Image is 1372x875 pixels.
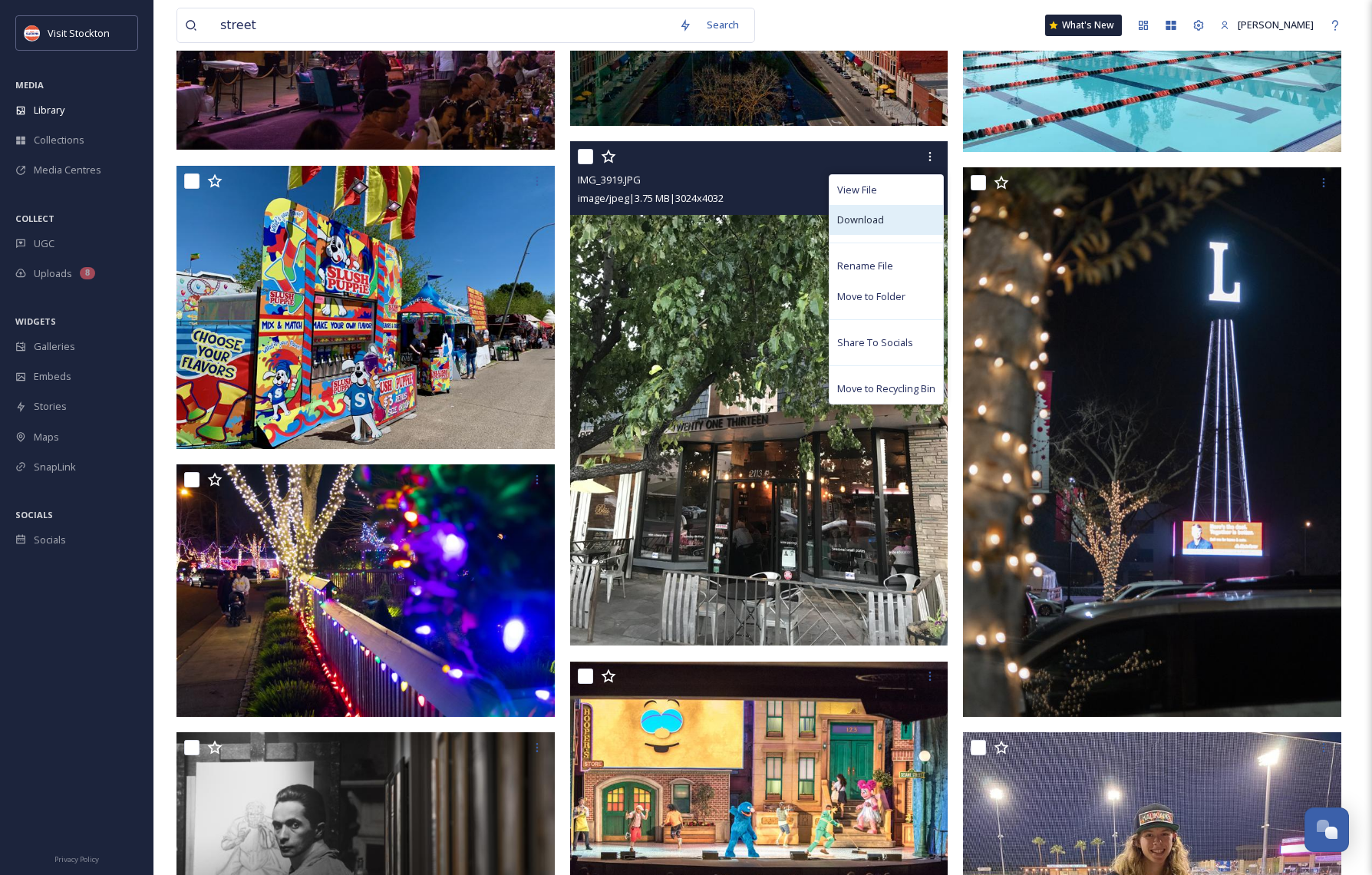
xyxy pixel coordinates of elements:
span: SOCIALS [15,509,53,520]
a: Privacy Policy [54,849,99,867]
span: Move to Folder [837,289,905,304]
span: MEDIA [15,79,44,91]
span: image/jpeg | 3.75 MB | 3024 x 4032 [578,191,724,205]
span: Maps [34,430,59,444]
span: Stories [34,399,67,414]
span: Download [837,213,884,227]
span: Privacy Policy [54,854,99,864]
img: IMG_6403.jpg [176,166,555,450]
img: IMG_3919.JPG [570,141,948,646]
span: WIDGETS [15,315,56,327]
a: [PERSON_NAME] [1212,10,1321,40]
button: Open Chat [1304,807,1349,852]
span: Embeds [34,369,71,384]
span: Move to Recycling Bin [837,381,935,396]
span: UGC [34,236,54,251]
div: Search [699,10,747,40]
span: Uploads [34,266,72,281]
img: unnamed.jpeg [25,25,40,41]
a: What's New [1045,15,1122,36]
span: Socials [34,533,66,547]
span: COLLECT [15,213,54,224]
span: View File [837,183,877,197]
span: Rename File [837,259,893,273]
span: Share To Socials [837,335,913,350]
input: Search your library [213,8,671,42]
span: IMG_3919.JPG [578,173,641,187]
span: Visit Stockton [48,26,110,40]
span: SnapLink [34,460,76,474]
span: Media Centres [34,163,101,177]
span: Library [34,103,64,117]
img: Christmas Lane 9.jpg [176,464,555,717]
span: Collections [34,133,84,147]
img: Lincoln Center sign 1.jpg [963,167,1341,717]
span: Galleries [34,339,75,354]
span: [PERSON_NAME] [1238,18,1314,31]
div: 8 [80,267,95,279]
